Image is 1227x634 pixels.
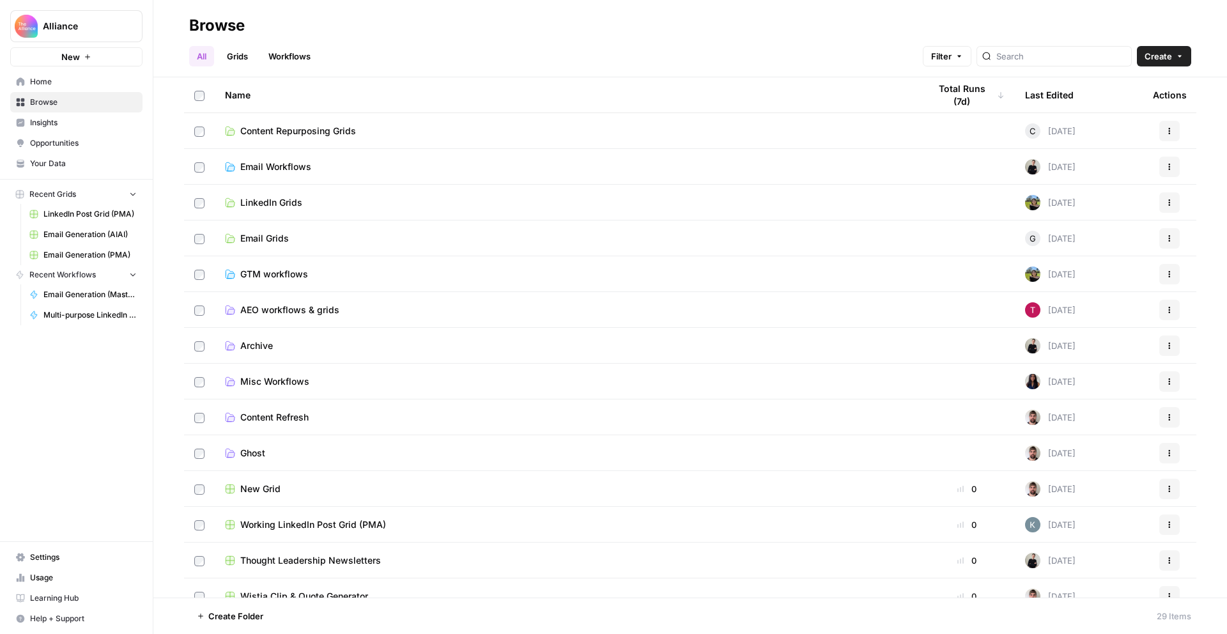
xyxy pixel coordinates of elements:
[1025,159,1076,174] div: [DATE]
[1025,302,1076,318] div: [DATE]
[225,304,909,316] a: AEO workflows & grids
[1025,517,1076,532] div: [DATE]
[240,196,302,209] span: LinkedIn Grids
[10,547,143,568] a: Settings
[30,158,137,169] span: Your Data
[225,411,909,424] a: Content Refresh
[43,208,137,220] span: LinkedIn Post Grid (PMA)
[240,268,308,281] span: GTM workflows
[240,375,309,388] span: Misc Workflows
[225,77,909,112] div: Name
[24,284,143,305] a: Email Generation (Master)
[10,568,143,588] a: Usage
[931,50,952,63] span: Filter
[225,268,909,281] a: GTM workflows
[1025,338,1040,353] img: rzyuksnmva7rad5cmpd7k6b2ndco
[240,232,289,245] span: Email Grids
[1025,159,1040,174] img: rzyuksnmva7rad5cmpd7k6b2ndco
[929,518,1005,531] div: 0
[10,185,143,204] button: Recent Grids
[929,483,1005,495] div: 0
[10,47,143,66] button: New
[1145,50,1172,63] span: Create
[240,339,273,352] span: Archive
[29,189,76,200] span: Recent Grids
[225,232,909,245] a: Email Grids
[189,15,245,36] div: Browse
[30,592,137,604] span: Learning Hub
[10,608,143,629] button: Help + Support
[1157,610,1191,622] div: 29 Items
[225,160,909,173] a: Email Workflows
[10,588,143,608] a: Learning Hub
[240,518,386,531] span: Working LinkedIn Post Grid (PMA)
[225,196,909,209] a: LinkedIn Grids
[1030,232,1036,245] span: G
[10,133,143,153] a: Opportunities
[189,46,214,66] a: All
[923,46,971,66] button: Filter
[30,117,137,128] span: Insights
[10,112,143,133] a: Insights
[240,160,311,173] span: Email Workflows
[225,339,909,352] a: Archive
[1025,195,1076,210] div: [DATE]
[225,518,909,531] a: Working LinkedIn Post Grid (PMA)
[1025,374,1040,389] img: rox323kbkgutb4wcij4krxobkpon
[43,229,137,240] span: Email Generation (AIAI)
[30,137,137,149] span: Opportunities
[10,153,143,174] a: Your Data
[225,447,909,460] a: Ghost
[219,46,256,66] a: Grids
[1025,481,1076,497] div: [DATE]
[1025,481,1040,497] img: 9ucy7zvi246h5jy943jx4fqk49j8
[240,483,281,495] span: New Grid
[1025,267,1076,282] div: [DATE]
[43,289,137,300] span: Email Generation (Master)
[1025,410,1040,425] img: 9ucy7zvi246h5jy943jx4fqk49j8
[1025,302,1040,318] img: dlzs0jrhnnjq7lmdizz9fbkpsjjw
[1025,589,1040,604] img: 9ucy7zvi246h5jy943jx4fqk49j8
[24,245,143,265] a: Email Generation (PMA)
[1025,338,1076,353] div: [DATE]
[1025,445,1076,461] div: [DATE]
[10,72,143,92] a: Home
[240,447,265,460] span: Ghost
[240,125,356,137] span: Content Repurposing Grids
[10,92,143,112] a: Browse
[1025,410,1076,425] div: [DATE]
[225,554,909,567] a: Thought Leadership Newsletters
[929,590,1005,603] div: 0
[30,613,137,624] span: Help + Support
[30,552,137,563] span: Settings
[1137,46,1191,66] button: Create
[24,204,143,224] a: LinkedIn Post Grid (PMA)
[1025,553,1076,568] div: [DATE]
[240,554,381,567] span: Thought Leadership Newsletters
[225,125,909,137] a: Content Repurposing Grids
[1025,231,1076,246] div: [DATE]
[29,269,96,281] span: Recent Workflows
[43,309,137,321] span: Multi-purpose LinkedIn Workflow
[1025,589,1076,604] div: [DATE]
[240,411,309,424] span: Content Refresh
[1025,553,1040,568] img: rzyuksnmva7rad5cmpd7k6b2ndco
[225,375,909,388] a: Misc Workflows
[240,304,339,316] span: AEO workflows & grids
[240,590,368,603] span: Wistia Clip & Quote Generator
[24,224,143,245] a: Email Generation (AIAI)
[1025,267,1040,282] img: wlj6vlcgatc3c90j12jmpqq88vn8
[189,606,271,626] button: Create Folder
[43,249,137,261] span: Email Generation (PMA)
[10,10,143,42] button: Workspace: Alliance
[1025,374,1076,389] div: [DATE]
[929,554,1005,567] div: 0
[1025,517,1040,532] img: c8wmpw7vlhc40nwaok2gp41g9gxh
[43,20,120,33] span: Alliance
[1025,77,1074,112] div: Last Edited
[208,610,263,622] span: Create Folder
[30,76,137,88] span: Home
[1025,123,1076,139] div: [DATE]
[1025,445,1040,461] img: 9ucy7zvi246h5jy943jx4fqk49j8
[10,265,143,284] button: Recent Workflows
